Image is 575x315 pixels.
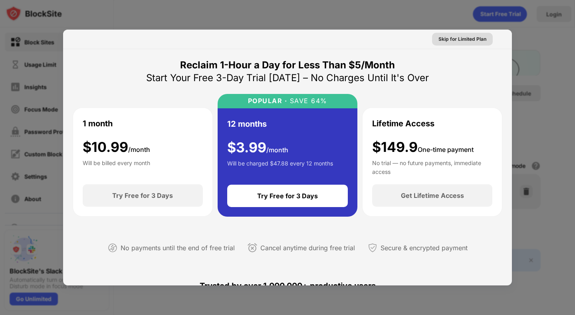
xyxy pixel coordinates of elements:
[227,159,333,175] div: Will be charged $47.88 every 12 months
[83,139,150,156] div: $ 10.99
[418,146,474,154] span: One-time payment
[260,242,355,254] div: Cancel anytime during free trial
[372,118,434,130] div: Lifetime Access
[83,118,113,130] div: 1 month
[381,242,468,254] div: Secure & encrypted payment
[146,72,429,84] div: Start Your Free 3-Day Trial [DATE] – No Charges Until It's Over
[248,97,287,105] div: POPULAR ·
[227,140,288,156] div: $ 3.99
[180,59,395,72] div: Reclaim 1-Hour a Day for Less Than $5/Month
[438,35,486,43] div: Skip for Limited Plan
[401,191,464,199] div: Get Lifetime Access
[266,146,288,154] span: /month
[121,242,235,254] div: No payments until the end of free trial
[372,139,474,156] div: $149.9
[112,191,173,199] div: Try Free for 3 Days
[372,159,492,175] div: No trial — no future payments, immediate access
[83,159,150,175] div: Will be billed every month
[128,146,150,154] span: /month
[287,97,327,105] div: SAVE 64%
[257,192,318,200] div: Try Free for 3 Days
[73,267,502,305] div: Trusted by over 1,000,000+ productive users
[108,243,117,253] img: not-paying
[227,118,267,130] div: 12 months
[368,243,377,253] img: secured-payment
[248,243,257,253] img: cancel-anytime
